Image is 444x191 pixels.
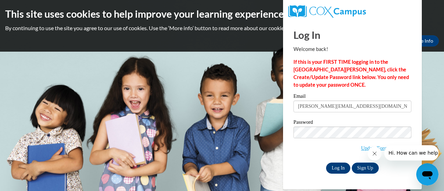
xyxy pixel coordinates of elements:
[293,94,411,101] label: Email
[368,147,382,160] iframe: Close message
[416,163,438,185] iframe: Button to launch messaging window
[326,163,350,174] input: Log In
[5,24,439,32] p: By continuing to use the site you agree to our use of cookies. Use the ‘More info’ button to read...
[293,120,411,127] label: Password
[361,145,411,151] a: Update/Forgot Password
[352,163,379,174] a: Sign Up
[5,7,439,21] h2: This site uses cookies to help improve your learning experience.
[4,5,56,10] span: Hi. How can we help?
[293,45,411,53] p: Welcome back!
[288,5,366,18] img: COX Campus
[293,59,409,88] strong: If this is your FIRST TIME logging in to the [GEOGRAPHIC_DATA][PERSON_NAME], click the Create/Upd...
[293,28,411,42] h1: Log In
[384,145,438,160] iframe: Message from company
[406,35,439,46] a: More Info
